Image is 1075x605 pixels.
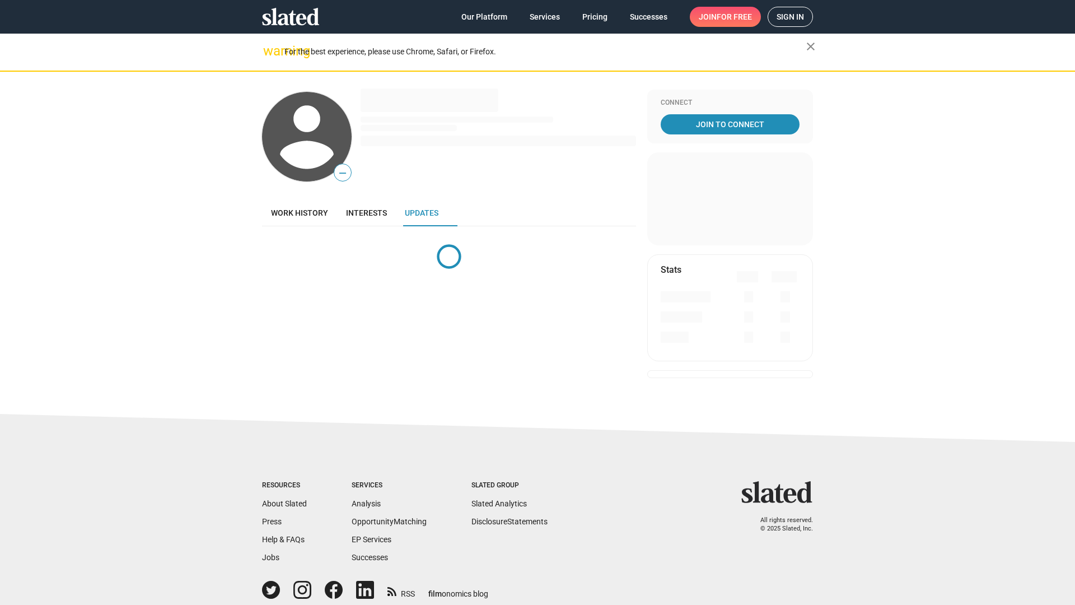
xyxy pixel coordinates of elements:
span: for free [717,7,752,27]
span: Sign in [777,7,804,26]
a: RSS [387,582,415,599]
div: Services [352,481,427,490]
span: Work history [271,208,328,217]
a: Work history [262,199,337,226]
span: Our Platform [461,7,507,27]
p: All rights reserved. © 2025 Slated, Inc. [749,516,813,533]
a: filmonomics blog [428,580,488,599]
a: Joinfor free [690,7,761,27]
span: Interests [346,208,387,217]
a: Pricing [573,7,616,27]
span: — [334,166,351,180]
a: OpportunityMatching [352,517,427,526]
a: About Slated [262,499,307,508]
mat-icon: warning [263,44,277,58]
span: Updates [405,208,438,217]
span: Services [530,7,560,27]
span: film [428,589,442,598]
a: Slated Analytics [471,499,527,508]
mat-card-title: Stats [661,264,681,276]
a: DisclosureStatements [471,517,548,526]
a: EP Services [352,535,391,544]
a: Services [521,7,569,27]
a: Sign in [768,7,813,27]
a: Updates [396,199,447,226]
span: Successes [630,7,667,27]
div: For the best experience, please use Chrome, Safari, or Firefox. [284,44,806,59]
a: Join To Connect [661,114,800,134]
a: Press [262,517,282,526]
a: Help & FAQs [262,535,305,544]
a: Our Platform [452,7,516,27]
a: Successes [352,553,388,562]
span: Pricing [582,7,607,27]
a: Jobs [262,553,279,562]
mat-icon: close [804,40,817,53]
span: Join To Connect [663,114,797,134]
div: Connect [661,99,800,108]
div: Resources [262,481,307,490]
div: Slated Group [471,481,548,490]
a: Interests [337,199,396,226]
span: Join [699,7,752,27]
a: Successes [621,7,676,27]
a: Analysis [352,499,381,508]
